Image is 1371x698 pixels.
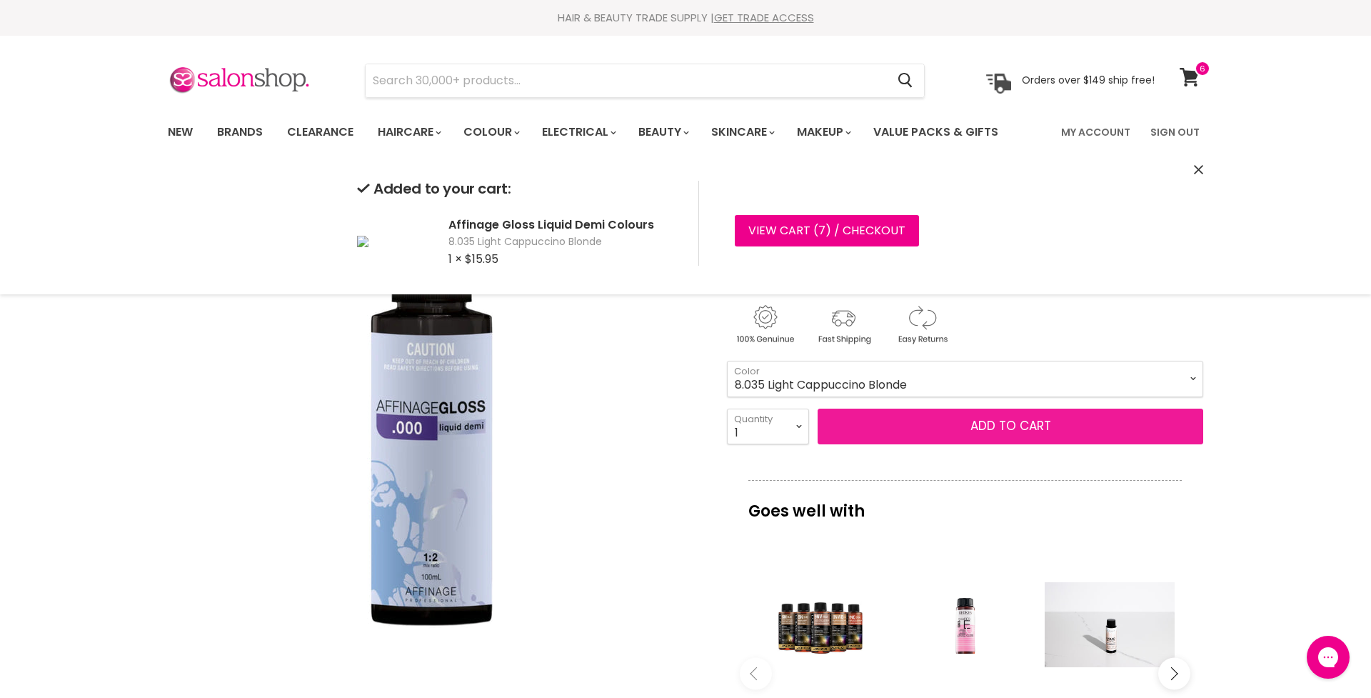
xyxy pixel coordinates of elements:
a: Colour [453,117,528,147]
h2: Affinage Gloss Liquid Demi Colours [448,217,676,232]
img: Affinage Gloss Liquid Demi Colours [357,236,368,247]
a: Value Packs & Gifts [863,117,1009,147]
span: 8.035 Light Cappuccino Blonde [448,235,676,249]
a: Brands [206,117,273,147]
a: Haircare [367,117,450,147]
a: Electrical [531,117,625,147]
button: Search [886,64,924,97]
ul: Main menu [157,111,1031,153]
a: View cart (7) / Checkout [735,215,919,246]
div: HAIR & BEAUTY TRADE SUPPLY | [150,11,1221,25]
button: Close [1194,163,1203,178]
select: Quantity [727,409,809,444]
img: returns.gif [884,303,960,346]
span: 7 [818,222,825,239]
button: Add to cart [818,409,1203,444]
form: Product [365,64,925,98]
span: 1 × [448,251,462,267]
img: genuine.gif [727,303,803,346]
h2: Added to your cart: [357,181,676,197]
iframe: Gorgias live chat messenger [1300,631,1357,684]
input: Search [366,64,886,97]
a: Skincare [700,117,783,147]
nav: Main [150,111,1221,153]
p: Orders over $149 ship free! [1022,74,1155,86]
p: Goes well with [748,480,1182,527]
img: shipping.gif [805,303,881,346]
a: Beauty [628,117,698,147]
a: Clearance [276,117,364,147]
a: My Account [1053,117,1139,147]
a: Makeup [786,117,860,147]
a: GET TRADE ACCESS [714,10,814,25]
span: $15.95 [465,251,498,267]
a: Sign Out [1142,117,1208,147]
a: New [157,117,204,147]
